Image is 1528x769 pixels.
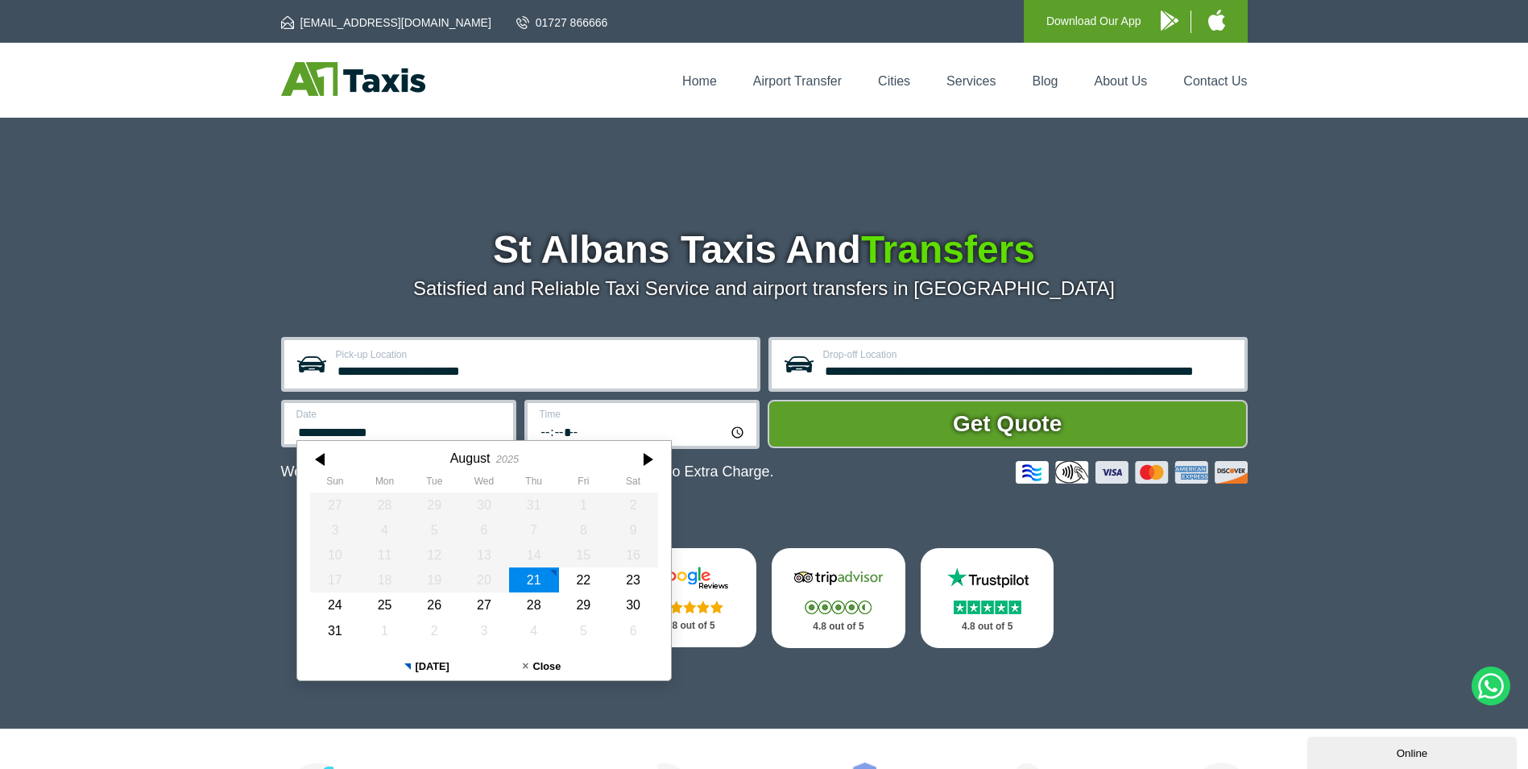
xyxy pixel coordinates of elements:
[296,409,503,419] label: Date
[608,592,658,617] div: 30 August 2025
[359,476,409,492] th: Monday
[459,518,509,542] div: 06 August 2025
[1016,461,1248,484] img: Credit And Debit Cards
[409,493,459,518] div: 29 July 2025
[1183,74,1247,88] a: Contact Us
[789,617,888,637] p: 4.8 out of 5
[682,74,717,88] a: Home
[516,15,608,31] a: 01727 866666
[409,618,459,643] div: 02 September 2025
[768,400,1248,448] button: Get Quote
[558,592,608,617] div: 29 August 2025
[359,592,409,617] div: 25 August 2025
[409,592,459,617] div: 26 August 2025
[954,601,1021,614] img: Stars
[310,493,360,518] div: 27 July 2025
[623,548,756,647] a: Google Stars 4.8 out of 5
[558,618,608,643] div: 05 September 2025
[508,493,558,518] div: 31 July 2025
[508,567,558,592] div: 21 August 2025
[281,62,425,96] img: A1 Taxis St Albans LTD
[589,463,773,480] span: The Car at No Extra Charge.
[1032,74,1058,88] a: Blog
[558,493,608,518] div: 01 August 2025
[540,409,747,419] label: Time
[369,653,484,680] button: [DATE]
[508,518,558,542] div: 07 August 2025
[608,567,658,592] div: 23 August 2025
[939,566,1036,590] img: Trustpilot
[409,518,459,542] div: 05 August 2025
[281,277,1248,300] p: Satisfied and Reliable Taxi Service and airport transfers in [GEOGRAPHIC_DATA]
[281,463,774,480] p: We Now Accept Card & Contactless Payment In
[310,592,360,617] div: 24 August 2025
[484,653,599,680] button: Close
[921,548,1054,648] a: Trustpilot Stars 4.8 out of 5
[495,453,518,465] div: 2025
[558,476,608,492] th: Friday
[281,231,1248,269] h1: St Albans Taxis And
[656,601,723,613] img: Stars
[1095,74,1148,88] a: About Us
[409,542,459,567] div: 12 August 2025
[640,616,739,636] p: 4.8 out of 5
[459,567,509,592] div: 20 August 2025
[608,493,658,518] div: 02 August 2025
[409,567,459,592] div: 19 August 2025
[359,567,409,592] div: 18 August 2025
[1307,734,1520,769] iframe: chat widget
[938,617,1037,637] p: 4.8 out of 5
[641,566,738,590] img: Google
[1161,10,1178,31] img: A1 Taxis Android App
[459,592,509,617] div: 27 August 2025
[281,15,491,31] a: [EMAIL_ADDRESS][DOMAIN_NAME]
[1046,11,1141,31] p: Download Our App
[310,518,360,542] div: 03 August 2025
[558,518,608,542] div: 08 August 2025
[823,350,1235,360] label: Drop-off Location
[508,476,558,492] th: Thursday
[310,567,360,592] div: 17 August 2025
[409,476,459,492] th: Tuesday
[946,74,996,88] a: Services
[861,228,1035,271] span: Transfers
[310,542,360,567] div: 10 August 2025
[459,542,509,567] div: 13 August 2025
[459,618,509,643] div: 03 September 2025
[310,618,360,643] div: 31 August 2025
[508,592,558,617] div: 28 August 2025
[790,566,887,590] img: Tripadvisor
[359,542,409,567] div: 11 August 2025
[558,542,608,567] div: 15 August 2025
[608,476,658,492] th: Saturday
[336,350,747,360] label: Pick-up Location
[608,542,658,567] div: 16 August 2025
[310,476,360,492] th: Sunday
[508,542,558,567] div: 14 August 2025
[753,74,842,88] a: Airport Transfer
[459,493,509,518] div: 30 July 2025
[608,518,658,542] div: 09 August 2025
[508,618,558,643] div: 04 September 2025
[459,476,509,492] th: Wednesday
[772,548,905,648] a: Tripadvisor Stars 4.8 out of 5
[359,618,409,643] div: 01 September 2025
[449,451,490,466] div: August
[1208,10,1225,31] img: A1 Taxis iPhone App
[359,493,409,518] div: 28 July 2025
[558,567,608,592] div: 22 August 2025
[805,601,872,614] img: Stars
[608,618,658,643] div: 06 September 2025
[359,518,409,542] div: 04 August 2025
[878,74,910,88] a: Cities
